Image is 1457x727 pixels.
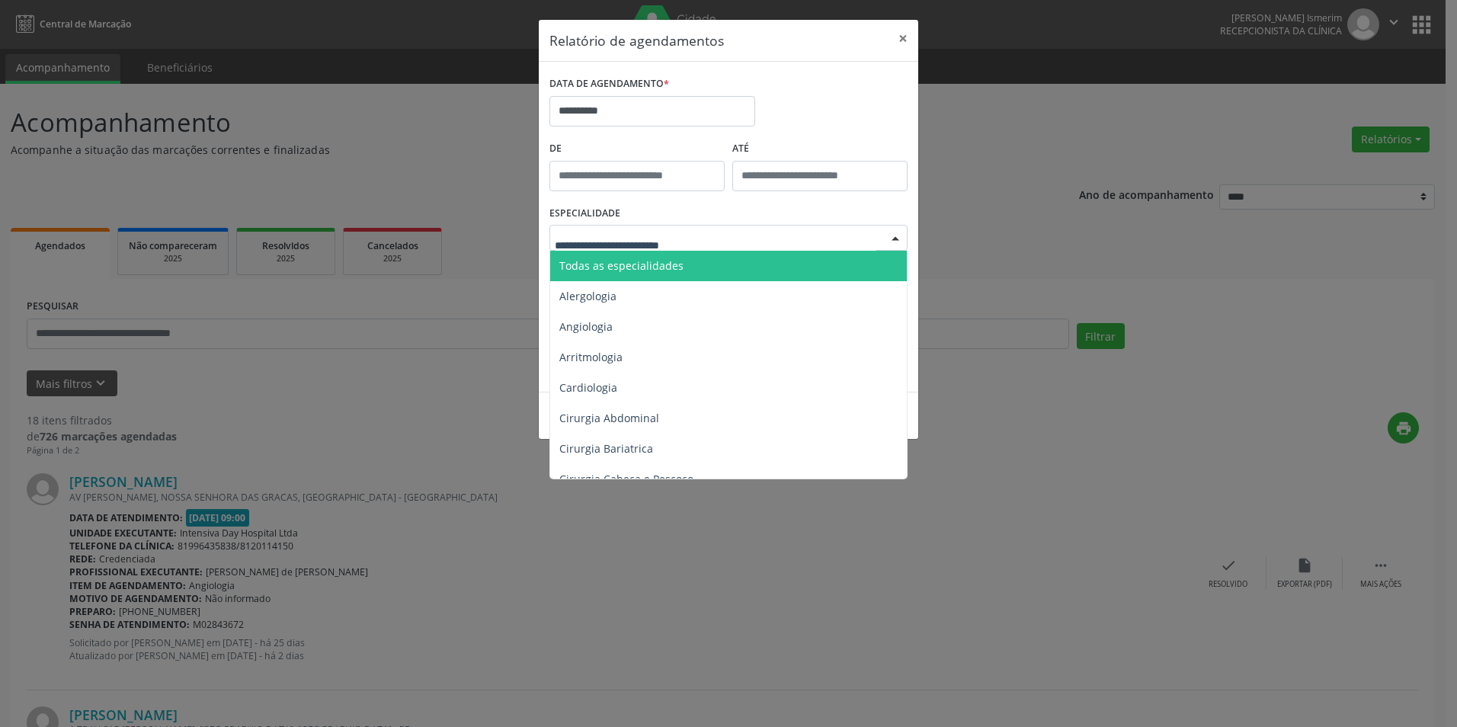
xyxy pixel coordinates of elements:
[559,289,616,303] span: Alergologia
[888,20,918,57] button: Close
[559,380,617,395] span: Cardiologia
[559,350,623,364] span: Arritmologia
[549,137,725,161] label: De
[559,441,653,456] span: Cirurgia Bariatrica
[559,258,684,273] span: Todas as especialidades
[559,411,659,425] span: Cirurgia Abdominal
[732,137,908,161] label: ATÉ
[559,319,613,334] span: Angiologia
[549,202,620,226] label: ESPECIALIDADE
[549,30,724,50] h5: Relatório de agendamentos
[549,72,669,96] label: DATA DE AGENDAMENTO
[559,472,693,486] span: Cirurgia Cabeça e Pescoço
